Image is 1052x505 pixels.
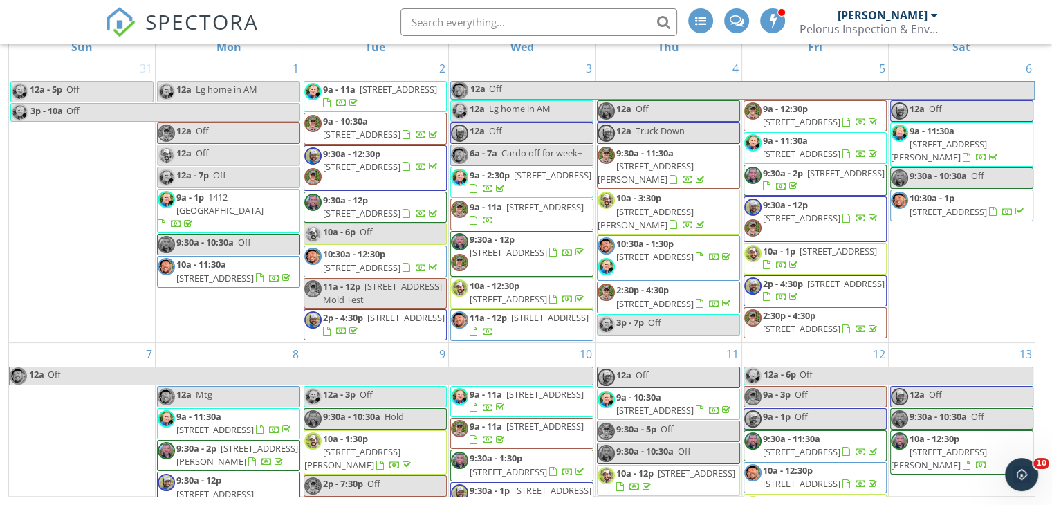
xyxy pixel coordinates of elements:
img: erik_braunstein_headshot.jpg [598,147,615,164]
a: 2:30p - 4:30p [STREET_ADDRESS] [744,307,887,338]
span: 2:30p - 4:30p [763,309,815,322]
span: 2p - 4:30p [323,311,363,324]
a: 9a - 11a [STREET_ADDRESS] [470,201,584,226]
img: bsig_photo_2.png [451,147,468,164]
a: 10a - 1:30p [STREET_ADDRESS][PERSON_NAME] [304,430,447,475]
span: 12a [616,369,631,381]
span: Off [636,369,649,381]
a: 9:30a - 12:30p [STREET_ADDRESS] [323,147,440,173]
span: Off [648,316,661,329]
a: 9:30a - 12p [STREET_ADDRESS] [763,199,880,224]
a: 9a - 1p 1412 [GEOGRAPHIC_DATA] [157,189,300,234]
a: 9a - 11:30a [STREET_ADDRESS][PERSON_NAME] [890,122,1033,167]
span: 12a [616,125,631,137]
span: 10a - 12:30p [470,279,519,292]
span: 3p - 7p [616,316,644,329]
img: mike_reid_headshot.jpg [11,104,28,121]
img: adam_g_headshot.jpg [744,167,762,184]
span: [STREET_ADDRESS] [506,420,584,432]
a: Go to September 3, 2025 [583,57,595,80]
img: adam_g_headshot.jpg [891,169,908,187]
img: jack_headshot.jpg [598,192,615,209]
span: 9a - 11a [470,420,502,432]
span: Off [238,236,251,248]
span: Off [213,169,226,181]
span: [STREET_ADDRESS] [763,147,840,160]
img: adam_g_headshot.jpg [451,233,468,250]
img: bsig_photo_2.png [158,388,175,405]
img: erik_braunstein_headshot.jpg [744,102,762,120]
a: Saturday [950,37,973,57]
span: [STREET_ADDRESS] [763,116,840,128]
img: erik_braunstein_headshot.jpg [304,280,322,297]
span: 3p - 10a [30,104,64,121]
span: 12a [176,388,192,401]
span: 12a [470,102,485,115]
span: 11a - 12p [470,311,507,324]
img: mike_reid_headshot.jpg [744,367,762,385]
span: [STREET_ADDRESS] [506,201,584,213]
td: Go to September 2, 2025 [302,57,449,342]
span: 12a - 7p [176,169,209,181]
span: 9a - 3p [763,388,791,401]
img: adam_g_headshot.jpg [304,194,322,211]
a: 2:30p - 4:30p [STREET_ADDRESS] [616,284,733,309]
img: jack_headshot.jpg [451,279,468,297]
span: 9a - 11:30a [910,125,954,137]
span: 10a - 12:30p [910,432,959,445]
a: 9a - 10:30a [STREET_ADDRESS] [616,391,733,416]
a: Go to September 11, 2025 [723,343,741,365]
img: jack_headshot.jpg [304,432,322,450]
img: mike_reid_headshot.jpg [158,191,175,208]
a: Wednesday [507,37,536,57]
a: SPECTORA [105,19,259,48]
span: [STREET_ADDRESS] [910,205,987,218]
span: Off [661,423,674,435]
img: charlie_headshot.jpg [598,369,615,386]
a: Tuesday [362,37,388,57]
span: 9:30a - 11:30a [616,147,674,159]
img: charlie_headshot.jpg [598,125,615,142]
img: erik_braunstein_headshot.jpg [304,115,322,132]
span: 9:30a - 10:30a [616,445,674,457]
a: Go to September 2, 2025 [436,57,448,80]
a: 9a - 11a [STREET_ADDRESS] [450,386,593,417]
img: mike_reid_headshot.jpg [158,169,175,186]
a: Sunday [68,37,95,57]
span: Hold [385,410,404,423]
td: Go to September 6, 2025 [888,57,1035,342]
span: Cardo off for week+ [501,147,582,159]
td: Go to September 1, 2025 [156,57,302,342]
img: mike_reid_headshot.jpg [451,388,468,405]
span: 10a - 3:30p [616,192,661,204]
img: mike_reid_headshot.jpg [11,83,28,100]
span: 9:30a - 10:30a [176,236,234,248]
a: Go to September 9, 2025 [436,343,448,365]
img: charlie_headshot.jpg [744,199,762,216]
span: 12a [470,125,485,137]
a: 9a - 11a [STREET_ADDRESS] [450,418,593,449]
span: [STREET_ADDRESS] [323,261,400,274]
span: 10:30a - 1:30p [616,237,674,250]
span: 9a - 1p [176,191,204,203]
span: Mtg [196,388,212,401]
span: 2:30p - 4:30p [616,284,669,296]
img: mike_reid_headshot.jpg [891,125,908,142]
span: Off [795,388,808,401]
span: Lg home in AM [196,83,257,95]
a: 10:30a - 1p [STREET_ADDRESS] [890,190,1033,221]
img: jack_headshot.jpg [304,226,322,243]
a: Go to September 13, 2025 [1017,343,1035,365]
a: 10a - 11:30a [STREET_ADDRESS] [157,256,300,287]
img: mike_reid_headshot.jpg [598,391,615,408]
span: 9:30a - 10:30a [323,410,380,423]
a: 9a - 2:30p [STREET_ADDRESS] [450,167,593,198]
a: 9a - 12:30p [STREET_ADDRESS] [744,100,887,131]
a: 9a - 1p 1412 [GEOGRAPHIC_DATA] [158,191,264,230]
span: 12a - 5p [30,83,62,95]
span: [STREET_ADDRESS][PERSON_NAME] [176,442,298,468]
span: 12a [28,367,45,385]
span: 9a - 2:30p [470,169,510,181]
img: erik_braunstein_headshot.jpg [451,420,468,437]
a: 9a - 11:30a [STREET_ADDRESS] [176,410,293,436]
